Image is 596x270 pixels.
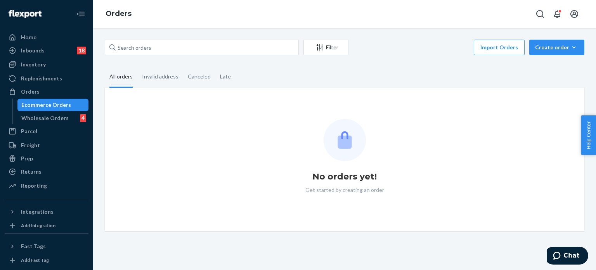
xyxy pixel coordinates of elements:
[21,61,46,68] div: Inventory
[549,6,565,22] button: Open notifications
[5,179,88,192] a: Reporting
[109,66,133,88] div: All orders
[21,75,62,82] div: Replenishments
[5,58,88,71] a: Inventory
[474,40,525,55] button: Import Orders
[535,44,579,51] div: Create order
[105,40,299,55] input: Search orders
[581,115,596,155] button: Help Center
[5,221,88,230] a: Add Integration
[21,182,47,190] div: Reporting
[21,88,40,96] div: Orders
[312,171,377,183] h1: No orders yet!
[5,240,88,253] button: Fast Tags
[21,155,33,162] div: Prep
[5,165,88,178] a: Returns
[547,247,588,266] iframe: Opens a widget where you can chat to one of our agents
[21,242,46,250] div: Fast Tags
[21,141,40,149] div: Freight
[21,101,71,109] div: Ecommerce Orders
[77,47,86,54] div: 18
[5,85,88,98] a: Orders
[142,66,178,87] div: Invalid address
[106,9,132,18] a: Orders
[529,40,584,55] button: Create order
[5,44,88,57] a: Inbounds18
[21,257,49,263] div: Add Fast Tag
[305,186,384,194] p: Get started by creating an order
[21,127,37,135] div: Parcel
[21,168,42,176] div: Returns
[17,112,89,124] a: Wholesale Orders4
[99,3,138,25] ol: breadcrumbs
[9,10,42,18] img: Flexport logo
[220,66,231,87] div: Late
[324,119,366,161] img: Empty list
[21,222,55,229] div: Add Integration
[5,72,88,85] a: Replenishments
[303,40,348,55] button: Filter
[5,31,88,44] a: Home
[188,66,211,87] div: Canceled
[21,114,69,122] div: Wholesale Orders
[5,256,88,265] a: Add Fast Tag
[5,152,88,165] a: Prep
[21,33,36,41] div: Home
[532,6,548,22] button: Open Search Box
[73,6,88,22] button: Close Navigation
[80,114,86,122] div: 4
[567,6,582,22] button: Open account menu
[304,44,348,51] div: Filter
[5,125,88,138] a: Parcel
[5,206,88,218] button: Integrations
[21,208,54,216] div: Integrations
[5,139,88,152] a: Freight
[21,47,45,54] div: Inbounds
[17,99,89,111] a: Ecommerce Orders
